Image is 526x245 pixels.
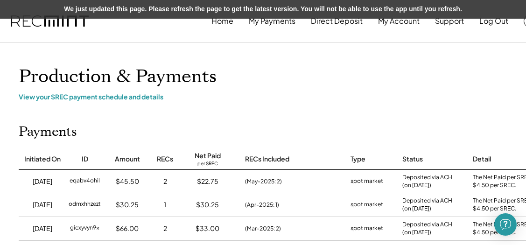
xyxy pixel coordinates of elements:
[402,174,452,189] div: Deposited via ACH (on [DATE])
[249,12,295,30] button: My Payments
[245,177,282,186] div: (May-2025: 2)
[82,154,88,164] div: ID
[245,224,281,233] div: (Mar-2025: 2)
[351,224,383,233] div: spot market
[24,154,61,164] div: Initiated On
[311,12,363,30] button: Direct Deposit
[196,200,219,210] div: $30.25
[435,12,464,30] button: Support
[116,200,139,210] div: $30.25
[197,177,218,186] div: $22.75
[494,213,517,236] div: Open Intercom Messenger
[195,151,221,161] div: Net Paid
[245,154,289,164] div: RECs Included
[163,224,167,233] div: 2
[70,177,100,186] div: eqabv4ohil
[33,224,52,233] div: [DATE]
[211,12,233,30] button: Home
[115,154,140,164] div: Amount
[116,177,139,186] div: $45.50
[116,224,139,233] div: $66.00
[157,154,173,164] div: RECs
[473,154,491,164] div: Detail
[197,161,218,168] div: per SREC
[402,197,452,213] div: Deposited via ACH (on [DATE])
[351,177,383,186] div: spot market
[163,177,167,186] div: 2
[245,201,279,209] div: (Apr-2025: 1)
[351,154,365,164] div: Type
[164,200,166,210] div: 1
[11,15,89,27] img: recmint-logotype%403x.png
[479,12,508,30] button: Log Out
[402,221,452,237] div: Deposited via ACH (on [DATE])
[69,200,101,210] div: odmxhhzezt
[351,200,383,210] div: spot market
[196,224,219,233] div: $33.00
[19,124,77,140] h2: Payments
[378,12,420,30] button: My Account
[70,224,99,233] div: gicxyvyn9x
[402,154,423,164] div: Status
[33,177,52,186] div: [DATE]
[33,200,52,210] div: [DATE]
